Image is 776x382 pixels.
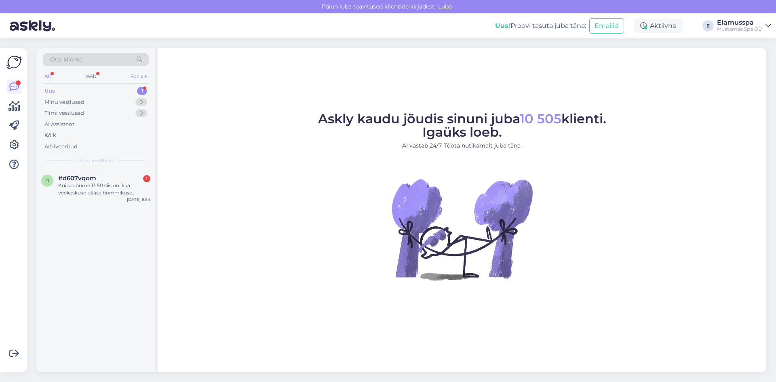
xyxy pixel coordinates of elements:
[84,71,98,82] div: Web
[43,71,52,82] div: All
[389,156,535,302] img: No Chat active
[137,87,147,95] div: 1
[717,19,771,32] a: ElamusspaMustamäe Spa OÜ
[495,22,510,30] b: Uus!
[589,18,624,34] button: Emailid
[135,109,147,117] div: 0
[44,109,84,117] div: Tiimi vestlused
[44,131,56,139] div: Kõik
[127,196,150,203] div: [DATE] 8:54
[143,175,150,182] div: 1
[45,177,49,184] span: d
[129,71,149,82] div: Socials
[318,111,606,140] span: Askly kaudu jõudis sinuni juba klienti. Igaüks loeb.
[634,19,683,33] div: Aktiivne
[520,111,561,127] span: 10 505
[44,98,84,106] div: Minu vestlused
[44,87,55,95] div: Uus
[717,19,762,26] div: Elamusspa
[50,55,82,64] span: Otsi kliente
[702,20,714,32] div: E
[436,3,454,10] span: Luba
[77,157,115,164] span: Uued vestlused
[135,98,147,106] div: 0
[6,55,22,70] img: Askly Logo
[495,21,586,31] div: Proovi tasuta juba täna:
[44,143,78,151] div: Arhiveeritud
[58,175,96,182] span: #d607vqom
[58,182,150,196] div: Kui saabume 13.50 siis on ikka veekeskuse pääse hommikuse hinnaga?
[318,141,606,150] p: AI vastab 24/7. Tööta nutikamalt juba täna.
[717,26,762,32] div: Mustamäe Spa OÜ
[44,120,74,129] div: AI Assistent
